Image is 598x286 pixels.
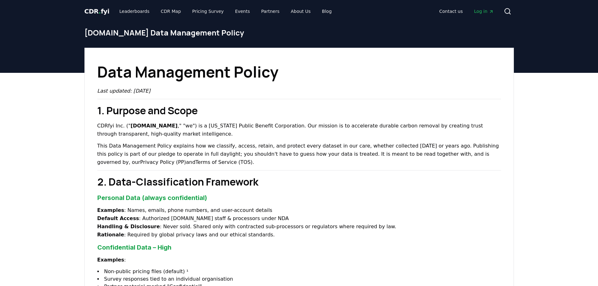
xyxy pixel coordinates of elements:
span: Log in [474,8,493,14]
h3: Confidential Data – High [97,243,501,252]
li: Non-public pricing files (default) ¹ [97,268,501,275]
p: : Names, emails, phone numbers, and user-account details : Authorized [DOMAIN_NAME] staff & proce... [97,206,501,239]
a: CDR.fyi [84,7,110,16]
li: Survey responses tied to an individual organisation [97,275,501,283]
h1: [DOMAIN_NAME] Data Management Policy [84,28,514,38]
p: CDRfyi Inc. (" ," "we") is a [US_STATE] Public Benefit Corporation. Our mission is to accelerate ... [97,122,501,138]
a: Pricing Survey [187,6,229,17]
a: Leaderboards [114,6,154,17]
h1: Data Management Policy [97,61,501,83]
p: This Data Management Policy explains how we classify, access, retain, and protect every dataset i... [97,142,501,166]
nav: Main [114,6,337,17]
strong: Examples [97,207,124,213]
p: : [97,256,501,264]
a: Log in [469,6,498,17]
span: . [99,8,101,15]
a: Partners [256,6,284,17]
nav: Main [434,6,498,17]
a: Privacy Policy (PP) [140,159,186,165]
span: CDR fyi [84,8,110,15]
a: About Us [286,6,315,17]
strong: Rationale [97,232,124,238]
strong: [DOMAIN_NAME] [131,123,178,129]
a: Blog [317,6,337,17]
em: Last updated: [DATE] [97,88,151,94]
a: Terms of Service (TOS) [196,159,253,165]
a: CDR Map [156,6,186,17]
h2: 1. Purpose and Scope [97,103,501,118]
strong: Handling & Disclosure [97,224,160,229]
a: Events [230,6,255,17]
h3: Personal Data (always confidential) [97,193,501,202]
strong: Examples [97,257,124,263]
a: Contact us [434,6,468,17]
strong: Default Access [97,215,139,221]
h2: 2. Data-Classification Framework [97,174,501,189]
